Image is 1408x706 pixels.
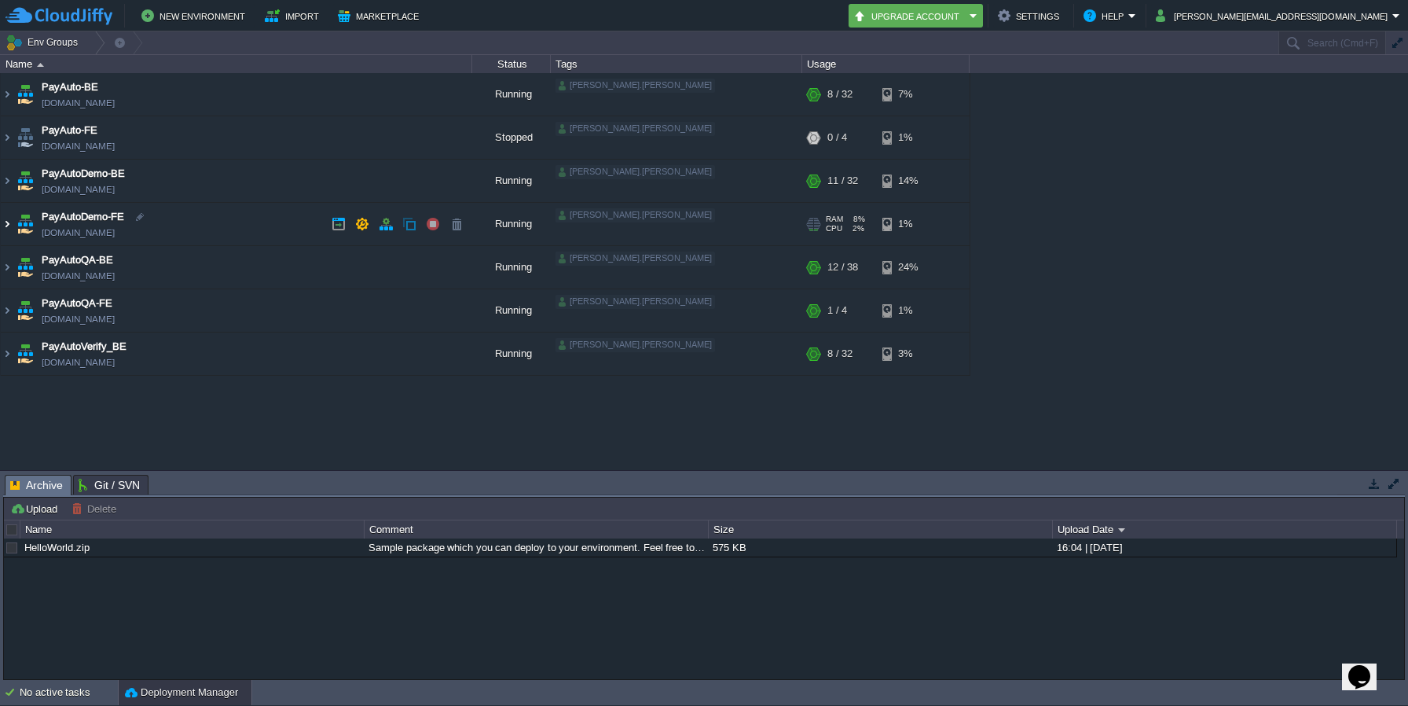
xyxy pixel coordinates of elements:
[42,138,115,154] a: [DOMAIN_NAME]
[709,520,1052,539] div: Size
[42,95,115,111] a: [DOMAIN_NAME]
[365,520,708,539] div: Comment
[803,55,969,73] div: Usage
[14,246,36,289] img: AMDAwAAAACH5BAEAAAAALAAAAAABAAEAAAICRAEAOw==
[472,73,551,116] div: Running
[42,355,115,370] span: [DOMAIN_NAME]
[20,680,118,705] div: No active tasks
[1156,6,1392,25] button: [PERSON_NAME][EMAIL_ADDRESS][DOMAIN_NAME]
[42,123,97,138] a: PayAuto-FE
[79,476,140,495] span: Git / SVN
[882,160,933,202] div: 14%
[998,6,1064,25] button: Settings
[827,333,852,375] div: 8 / 32
[42,296,112,311] a: PayAutoQA-FE
[827,246,858,289] div: 12 / 38
[42,268,115,284] a: [DOMAIN_NAME]
[71,502,121,516] button: Delete
[882,116,933,159] div: 1%
[21,520,364,539] div: Name
[849,215,865,224] span: 8%
[472,116,551,159] div: Stopped
[42,182,115,197] a: [DOMAIN_NAME]
[555,122,715,136] div: [PERSON_NAME].[PERSON_NAME]
[1342,643,1392,690] iframe: chat widget
[14,289,36,332] img: AMDAwAAAACH5BAEAAAAALAAAAAABAAEAAAICRAEAOw==
[42,311,115,327] a: [DOMAIN_NAME]
[24,542,90,553] a: HelloWorld.zip
[555,208,715,222] div: [PERSON_NAME].[PERSON_NAME]
[2,55,471,73] div: Name
[141,6,250,25] button: New Environment
[827,73,852,116] div: 8 / 32
[882,203,933,245] div: 1%
[555,79,715,93] div: [PERSON_NAME].[PERSON_NAME]
[1,73,13,116] img: AMDAwAAAACH5BAEAAAAALAAAAAABAAEAAAICRAEAOw==
[1,246,13,289] img: AMDAwAAAACH5BAEAAAAALAAAAAABAAEAAAICRAEAOw==
[42,252,113,268] a: PayAutoQA-BE
[1083,6,1128,25] button: Help
[14,333,36,375] img: AMDAwAAAACH5BAEAAAAALAAAAAABAAEAAAICRAEAOw==
[849,224,864,233] span: 2%
[882,73,933,116] div: 7%
[472,246,551,289] div: Running
[42,79,98,95] a: PayAuto-BE
[472,289,551,332] div: Running
[37,63,44,67] img: AMDAwAAAACH5BAEAAAAALAAAAAABAAEAAAICRAEAOw==
[14,116,36,159] img: AMDAwAAAACH5BAEAAAAALAAAAAABAAEAAAICRAEAOw==
[14,73,36,116] img: AMDAwAAAACH5BAEAAAAALAAAAAABAAEAAAICRAEAOw==
[709,539,1051,557] div: 575 KB
[1,116,13,159] img: AMDAwAAAACH5BAEAAAAALAAAAAABAAEAAAICRAEAOw==
[365,539,707,557] div: Sample package which you can deploy to your environment. Feel free to delete and upload a package...
[42,225,115,241] a: [DOMAIN_NAME]
[42,339,126,355] a: PayAutoVerify_BE
[827,116,847,159] div: 0 / 4
[338,6,423,25] button: Marketplace
[552,55,801,73] div: Tags
[473,55,550,73] div: Status
[42,209,124,225] a: PayAutoDemo-FE
[882,246,933,289] div: 24%
[1,333,13,375] img: AMDAwAAAACH5BAEAAAAALAAAAAABAAEAAAICRAEAOw==
[555,165,715,179] div: [PERSON_NAME].[PERSON_NAME]
[472,160,551,202] div: Running
[853,6,965,25] button: Upgrade Account
[1,203,13,245] img: AMDAwAAAACH5BAEAAAAALAAAAAABAAEAAAICRAEAOw==
[5,31,83,53] button: Env Groups
[10,476,63,495] span: Archive
[42,166,125,182] a: PayAutoDemo-BE
[472,333,551,375] div: Running
[472,203,551,245] div: Running
[826,224,842,233] span: CPU
[1,160,13,202] img: AMDAwAAAACH5BAEAAAAALAAAAAABAAEAAAICRAEAOw==
[14,160,36,202] img: AMDAwAAAACH5BAEAAAAALAAAAAABAAEAAAICRAEAOw==
[555,252,715,266] div: [PERSON_NAME].[PERSON_NAME]
[555,338,715,352] div: [PERSON_NAME].[PERSON_NAME]
[1054,520,1396,539] div: Upload Date
[826,215,843,224] span: RAM
[1,289,13,332] img: AMDAwAAAACH5BAEAAAAALAAAAAABAAEAAAICRAEAOw==
[10,502,62,516] button: Upload
[1053,539,1395,557] div: 16:04 | [DATE]
[125,685,238,700] button: Deployment Manager
[265,6,324,25] button: Import
[827,160,858,202] div: 11 / 32
[882,289,933,332] div: 1%
[555,295,715,309] div: [PERSON_NAME].[PERSON_NAME]
[827,289,847,332] div: 1 / 4
[882,333,933,375] div: 3%
[14,203,36,245] img: AMDAwAAAACH5BAEAAAAALAAAAAABAAEAAAICRAEAOw==
[5,6,112,26] img: CloudJiffy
